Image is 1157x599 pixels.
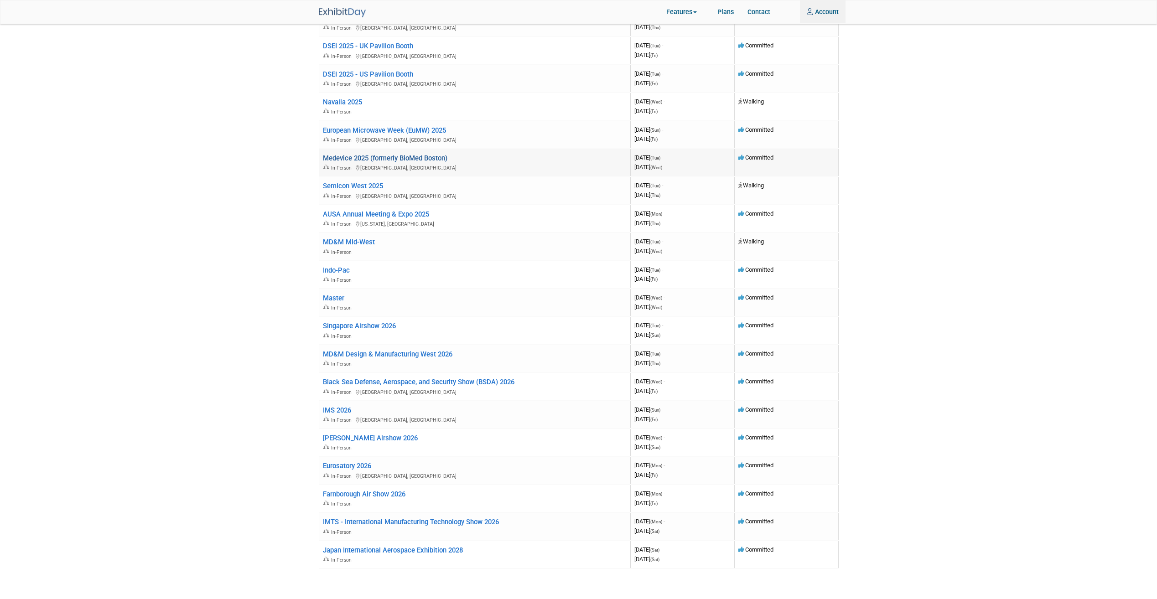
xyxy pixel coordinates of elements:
[323,81,329,85] img: In-Person Event
[634,434,665,441] span: [DATE]
[323,191,627,200] div: [GEOGRAPHIC_DATA], [GEOGRAPHIC_DATA]
[662,238,663,245] span: -
[323,546,463,554] a: Japan International Aerospace Exhibition 2028
[323,165,329,169] img: In-Person Event
[650,165,662,170] span: (Wed)
[634,135,658,142] span: [DATE]
[650,81,658,86] span: (Fri)
[634,80,658,87] span: [DATE]
[650,389,658,394] span: (Fri)
[650,137,658,142] span: (Fri)
[323,305,329,309] img: In-Person Event
[650,295,662,300] span: (Wed)
[323,163,627,171] div: [GEOGRAPHIC_DATA], [GEOGRAPHIC_DATA]
[650,25,660,30] span: (Thu)
[634,70,663,77] span: [DATE]
[650,547,659,553] span: (Sat)
[319,8,366,17] img: ExhibitDay
[323,108,329,113] img: In-Person Event
[323,154,447,162] a: Medevice 2025 (formerly BioMed Boston)
[323,249,329,253] img: In-Person Event
[634,471,658,478] span: [DATE]
[634,98,665,105] span: [DATE]
[331,249,354,255] span: In-Person
[650,72,660,77] span: (Tue)
[323,529,329,533] img: In-Person Event
[634,42,663,49] span: [DATE]
[323,518,499,526] a: IMTS - International Manufacturing Technology Show 2026
[634,350,663,357] span: [DATE]
[323,350,452,358] a: MD&M Design & Manufacturing West 2026
[323,378,514,386] a: Black Sea Defense, Aerospace, and Security Show (BSDA) 2026
[634,154,663,161] span: [DATE]
[323,219,627,227] div: [US_STATE], [GEOGRAPHIC_DATA]
[634,52,658,58] span: [DATE]
[331,305,354,311] span: In-Person
[634,275,658,282] span: [DATE]
[650,277,658,282] span: (Fri)
[650,268,660,273] span: (Tue)
[323,501,329,505] img: In-Person Event
[323,473,329,477] img: In-Person Event
[634,378,665,385] span: [DATE]
[738,378,773,385] span: Committed
[323,322,396,330] a: Singapore Airshow 2026
[634,238,663,245] span: [DATE]
[323,490,405,498] a: Farnborough Air Show 2026
[331,221,354,227] span: In-Person
[634,444,660,450] span: [DATE]
[331,193,354,199] span: In-Person
[650,43,660,48] span: (Tue)
[634,360,660,367] span: [DATE]
[331,137,354,143] span: In-Person
[323,137,329,141] img: In-Person Event
[662,266,663,273] span: -
[323,557,329,561] img: In-Person Event
[664,490,665,497] span: -
[634,248,662,254] span: [DATE]
[323,361,329,365] img: In-Person Event
[634,406,663,413] span: [DATE]
[323,417,329,421] img: In-Person Event
[323,471,627,480] div: [GEOGRAPHIC_DATA], [GEOGRAPHIC_DATA]
[634,126,663,133] span: [DATE]
[650,183,660,188] span: (Tue)
[738,350,773,357] span: Committed
[634,294,665,301] span: [DATE]
[331,277,354,283] span: In-Person
[331,333,354,339] span: In-Person
[634,490,665,497] span: [DATE]
[634,462,665,469] span: [DATE]
[664,378,665,385] span: -
[650,249,662,254] span: (Wed)
[738,434,773,441] span: Committed
[738,462,773,469] span: Committed
[331,53,354,59] span: In-Person
[738,210,773,217] span: Committed
[650,529,659,534] span: (Sat)
[323,333,329,337] img: In-Person Event
[331,445,354,451] span: In-Person
[738,98,764,105] span: Walking
[650,333,660,338] span: (Sun)
[634,304,662,310] span: [DATE]
[323,462,371,470] a: Eurosatory 2026
[634,220,660,227] span: [DATE]
[634,322,663,329] span: [DATE]
[650,109,658,114] span: (Fri)
[323,294,344,302] a: Master
[634,556,659,563] span: [DATE]
[650,473,658,478] span: (Fri)
[664,294,665,301] span: -
[331,109,354,115] span: In-Person
[331,165,354,171] span: In-Person
[659,1,711,24] a: Features
[634,266,663,273] span: [DATE]
[634,546,662,553] span: [DATE]
[650,417,658,422] span: (Fri)
[662,154,663,161] span: -
[738,182,764,189] span: Walking
[331,473,354,479] span: In-Person
[634,191,660,198] span: [DATE]
[650,193,660,198] span: (Thu)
